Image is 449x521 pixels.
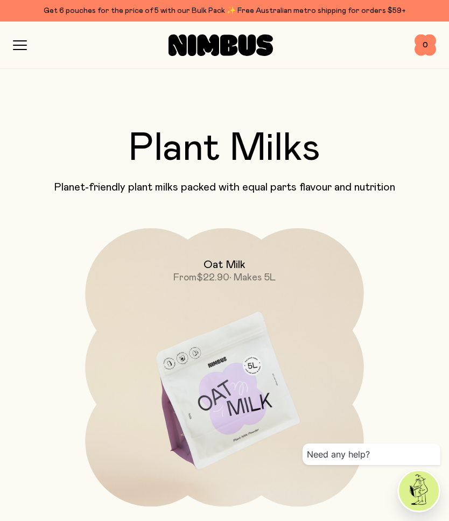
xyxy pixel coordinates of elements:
span: $22.90 [197,273,229,283]
button: 0 [415,34,436,56]
h2: Plant Milks [13,129,436,168]
div: Get 6 pouches for the price of 5 with our Bulk Pack ✨ Free Australian metro shipping for orders $59+ [13,4,436,17]
h2: Oat Milk [204,258,245,271]
img: agent [399,471,439,511]
div: Need any help? [303,443,440,465]
span: • Makes 5L [229,273,276,283]
a: Oat MilkFrom$22.90• Makes 5L [85,228,363,506]
span: From [173,273,197,283]
p: Planet-friendly plant milks packed with equal parts flavour and nutrition [13,181,436,194]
